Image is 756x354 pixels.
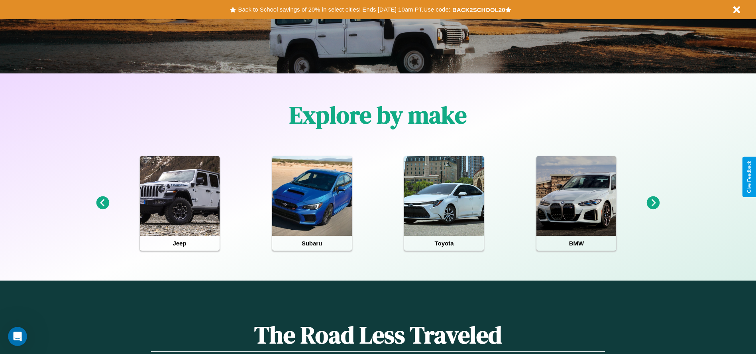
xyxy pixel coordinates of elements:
button: Back to School savings of 20% in select cities! Ends [DATE] 10am PT.Use code: [236,4,452,15]
h1: Explore by make [289,99,467,131]
h4: Subaru [272,236,352,251]
h4: BMW [536,236,616,251]
div: Give Feedback [746,161,752,193]
h4: Toyota [404,236,484,251]
h1: The Road Less Traveled [151,318,605,352]
iframe: Intercom live chat [8,327,27,346]
h4: Jeep [140,236,220,251]
b: BACK2SCHOOL20 [452,6,505,13]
